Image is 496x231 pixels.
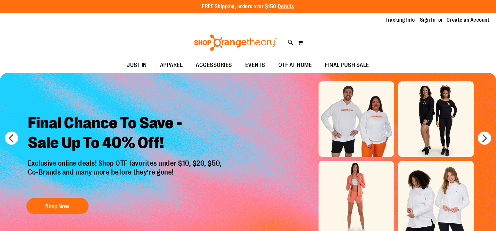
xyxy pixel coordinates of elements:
[478,132,491,145] button: next
[160,58,183,73] span: APPAREL
[127,58,147,73] span: JUST IN
[318,58,376,73] a: FINAL PUSH SALE
[446,16,490,24] a: Create an Account
[239,58,272,73] a: EVENTS
[278,58,312,73] span: OTF AT HOME
[278,4,294,10] a: Details
[23,159,228,192] p: Exclusive online deals! Shop OTF favorites under $10, $20, $50, Co-Brands and many more before th...
[193,34,278,51] img: Shop Orangetheory
[23,109,228,159] h2: Final Chance To Save - Sale Up To 40% Off!
[385,16,415,24] a: Tracking Info
[272,58,319,73] a: OTF AT HOME
[153,58,189,73] a: APPAREL
[202,3,294,10] p: FREE Shipping, orders over $150.
[196,58,232,73] span: ACCESSORIES
[325,58,369,73] span: FINAL PUSH SALE
[120,58,153,73] a: JUST IN
[5,132,18,145] button: prev
[189,58,239,73] a: ACCESSORIES
[420,16,436,24] a: Sign In
[245,58,265,73] span: EVENTS
[26,198,89,214] button: Shop Now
